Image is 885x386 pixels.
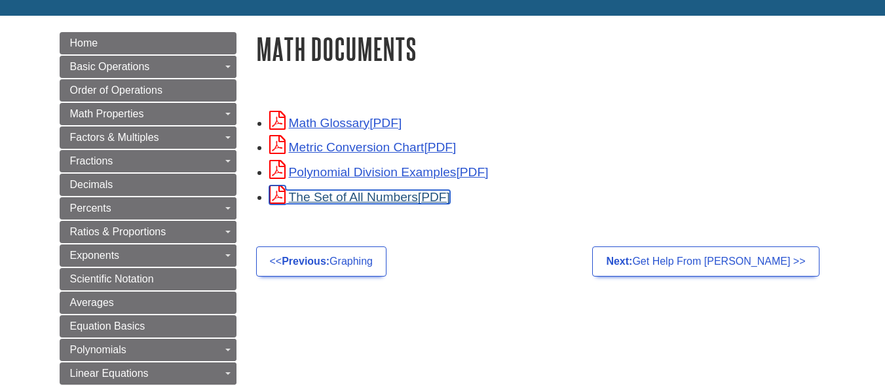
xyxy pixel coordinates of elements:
span: Linear Equations [70,368,149,379]
span: Averages [70,297,114,308]
a: Next:Get Help From [PERSON_NAME] >> [592,246,819,277]
span: Equation Basics [70,320,145,332]
a: Equation Basics [60,315,236,338]
span: Polynomials [70,344,126,355]
a: Home [60,32,236,54]
span: Decimals [70,179,113,190]
h1: Math Documents [256,32,826,66]
a: Averages [60,292,236,314]
a: Factors & Multiples [60,126,236,149]
a: Percents [60,197,236,220]
a: Scientific Notation [60,268,236,290]
span: Scientific Notation [70,273,154,284]
a: Link opens in new window [269,190,450,204]
a: Polynomials [60,339,236,361]
a: Ratios & Proportions [60,221,236,243]
span: Math Properties [70,108,144,119]
a: Link opens in new window [269,165,489,179]
span: Fractions [70,155,113,166]
span: Home [70,37,98,48]
span: Order of Operations [70,85,162,96]
a: Fractions [60,150,236,172]
a: Basic Operations [60,56,236,78]
span: Percents [70,203,111,214]
a: Linear Equations [60,362,236,385]
span: Basic Operations [70,61,150,72]
a: Decimals [60,174,236,196]
span: Ratios & Proportions [70,226,166,237]
a: Math Properties [60,103,236,125]
a: Link opens in new window [269,140,457,154]
a: Link opens in new window [269,116,402,130]
strong: Next: [606,256,632,267]
a: <<Previous:Graphing [256,246,386,277]
a: Exponents [60,244,236,267]
strong: Previous: [282,256,330,267]
span: Factors & Multiples [70,132,159,143]
a: Order of Operations [60,79,236,102]
span: Exponents [70,250,120,261]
